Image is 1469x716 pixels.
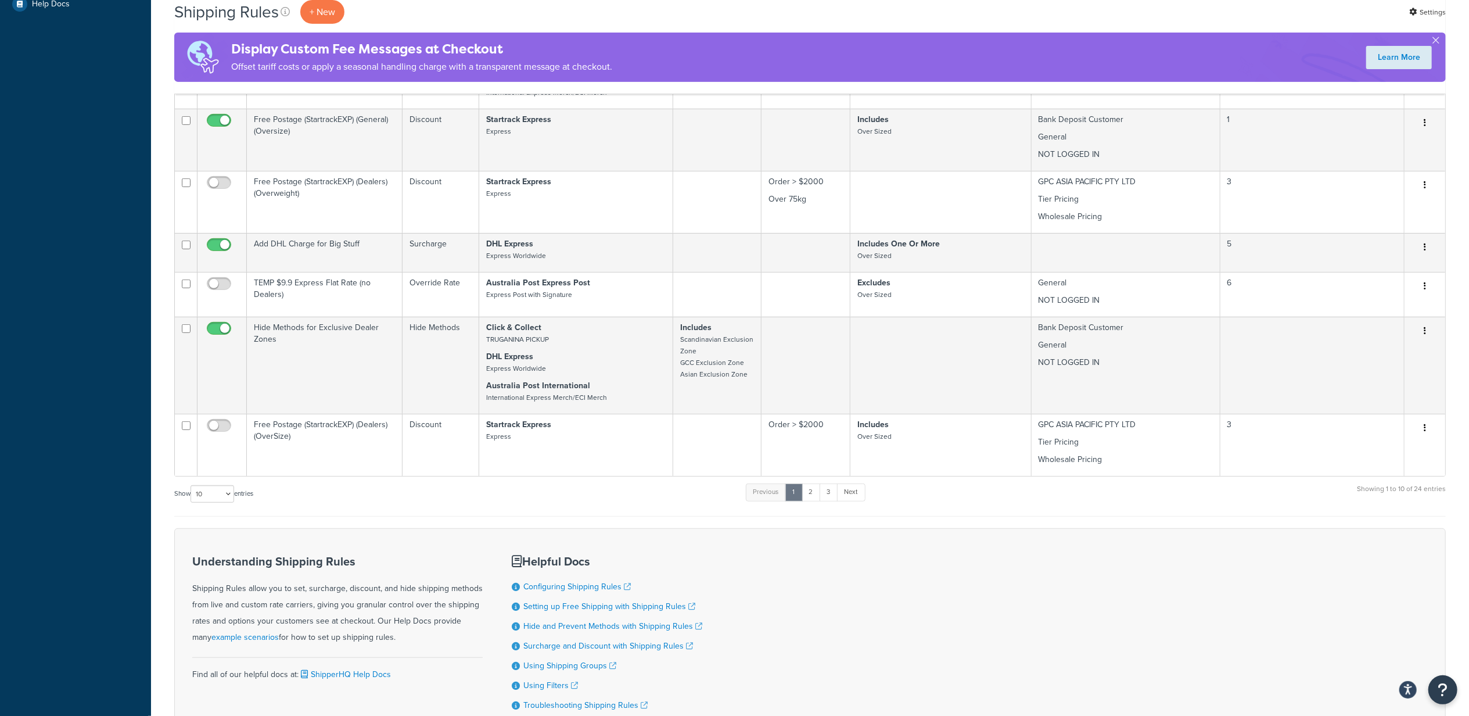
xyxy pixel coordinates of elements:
[486,431,511,442] small: Express
[512,555,702,568] h3: Helpful Docs
[486,238,533,250] strong: DHL Express
[1039,454,1213,466] p: Wholesale Pricing
[211,631,279,643] a: example scenarios
[1032,109,1220,171] td: Bank Deposit Customer
[1366,46,1432,69] a: Learn More
[857,126,892,137] small: Over Sized
[523,581,631,593] a: Configuring Shipping Rules
[247,414,403,476] td: Free Postage (StartrackEXP) (Dealers) (OverSize)
[486,250,546,261] small: Express Worldwide
[299,668,391,681] a: ShipperHQ Help Docs
[857,418,889,431] strong: Includes
[486,289,572,300] small: Express Post with Signature
[486,418,551,431] strong: Startrack Express
[174,485,253,503] label: Show entries
[1039,295,1213,306] p: NOT LOGGED IN
[768,194,843,205] p: Over 75kg
[857,238,940,250] strong: Includes One Or More
[192,555,483,646] div: Shipping Rules allow you to set, surcharge, discount, and hide shipping methods from live and cus...
[857,431,892,442] small: Over Sized
[1039,131,1213,143] p: General
[486,334,549,345] small: TRUGANINA PICKUP
[523,660,616,672] a: Using Shipping Groups
[523,679,578,692] a: Using Filters
[174,1,279,23] h1: Shipping Rules
[486,380,590,392] strong: Australia Post International
[486,113,551,126] strong: Startrack Express
[1428,675,1457,704] button: Open Resource Center
[680,334,753,380] small: Scandinavian Exclusion Zone GCC Exclusion Zone Asian Exclusion Zone
[523,600,695,613] a: Setting up Free Shipping with Shipping Rules
[1039,149,1213,160] p: NOT LOGGED IN
[857,277,890,289] strong: Excludes
[785,484,803,501] a: 1
[486,126,511,137] small: Express
[857,113,889,126] strong: Includes
[1039,436,1213,448] p: Tier Pricing
[1409,4,1446,20] a: Settings
[1220,233,1405,272] td: 5
[486,350,533,363] strong: DHL Express
[746,484,786,501] a: Previous
[837,484,865,501] a: Next
[1032,272,1220,317] td: General
[1032,317,1220,414] td: Bank Deposit Customer
[247,317,403,414] td: Hide Methods for Exclusive Dealer Zones
[1357,482,1446,507] div: Showing 1 to 10 of 24 entries
[1039,211,1213,223] p: Wholesale Pricing
[247,233,403,272] td: Add DHL Charge for Big Stuff
[247,171,403,233] td: Free Postage (StartrackEXP) (Dealers) (Overweight)
[1032,414,1220,476] td: GPC ASIA PACIFIC PTY LTD
[1220,171,1405,233] td: 3
[1220,414,1405,476] td: 3
[762,414,850,476] td: Order > $2000
[857,289,892,300] small: Over Sized
[247,272,403,317] td: TEMP $9.9 Express Flat Rate (no Dealers)
[231,40,612,59] h4: Display Custom Fee Messages at Checkout
[1220,109,1405,171] td: 1
[403,317,480,414] td: Hide Methods
[231,59,612,75] p: Offset tariff costs or apply a seasonal handling charge with a transparent message at checkout.
[523,699,648,711] a: Troubleshooting Shipping Rules
[802,484,821,501] a: 2
[486,392,607,403] small: International Express Merch/ECI Merch
[1039,339,1213,351] p: General
[680,321,712,334] strong: Includes
[857,250,892,261] small: Over Sized
[247,109,403,171] td: Free Postage (StartrackEXP) (General) (Oversize)
[762,171,850,233] td: Order > $2000
[486,176,551,188] strong: Startrack Express
[486,188,511,199] small: Express
[523,640,693,652] a: Surcharge and Discount with Shipping Rules
[820,484,838,501] a: 3
[1039,194,1213,205] p: Tier Pricing
[192,555,483,568] h3: Understanding Shipping Rules
[486,363,546,374] small: Express Worldwide
[1039,357,1213,368] p: NOT LOGGED IN
[403,171,480,233] td: Discount
[403,109,480,171] td: Discount
[403,414,480,476] td: Discount
[403,233,480,272] td: Surcharge
[403,272,480,317] td: Override Rate
[1032,171,1220,233] td: GPC ASIA PACIFIC PTY LTD
[1220,272,1405,317] td: 6
[486,277,590,289] strong: Australia Post Express Post
[191,485,234,503] select: Showentries
[523,620,702,632] a: Hide and Prevent Methods with Shipping Rules
[486,321,541,334] strong: Click & Collect
[174,33,231,82] img: duties-banner-06bc72dcb5fe05cb3f9472aba00be2ae8eb53ab6f0d8bb03d382ba314ac3c341.png
[192,657,483,683] div: Find all of our helpful docs at:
